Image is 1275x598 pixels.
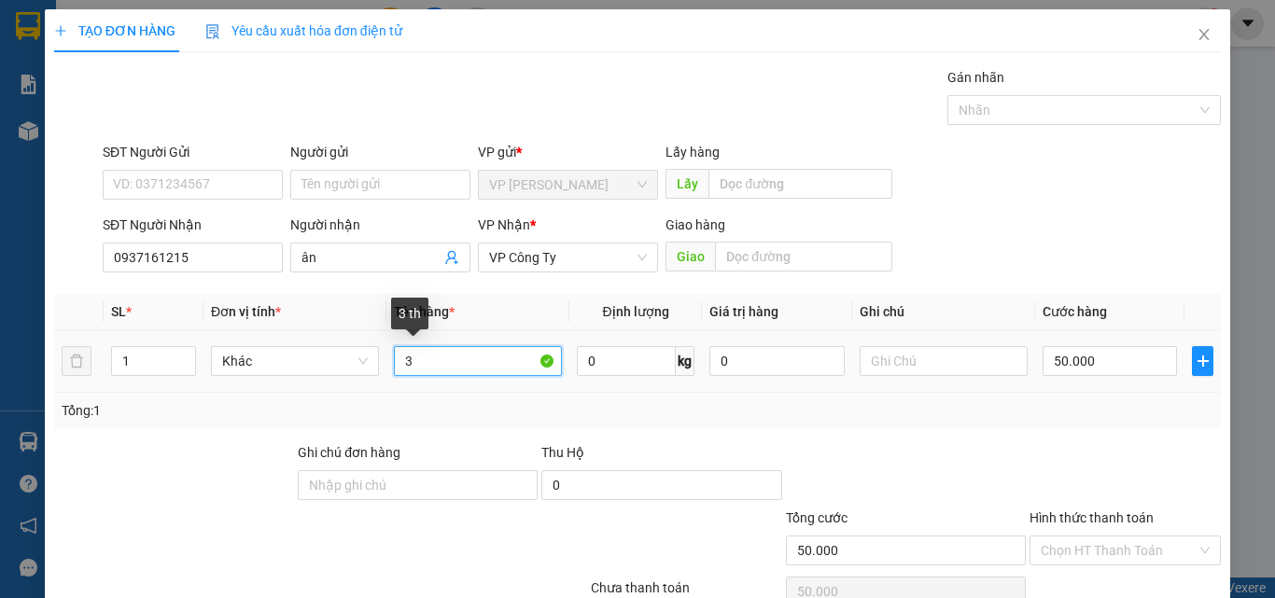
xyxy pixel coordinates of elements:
span: Giao hàng [666,217,725,232]
span: Đơn vị tính [211,304,281,319]
div: SĐT Người Nhận [103,215,283,235]
div: 3 th [391,298,428,329]
span: Tổng cước [786,510,848,525]
button: delete [62,346,91,376]
label: Hình thức thanh toán [1030,510,1154,525]
button: plus [1192,346,1213,376]
div: VP gửi [478,142,658,162]
span: Giá trị hàng [709,304,778,319]
button: Close [1178,9,1230,62]
span: Định lượng [602,304,668,319]
span: Khác [222,347,368,375]
span: SL [111,304,126,319]
div: SĐT Người Gửi [103,142,283,162]
span: VP Tân Bình [489,171,647,199]
input: VD: Bàn, Ghế [394,346,562,376]
span: Giao [666,242,715,271]
span: Lấy [666,169,708,199]
span: VP Công Ty [489,243,647,271]
span: Tên hàng [394,304,455,319]
input: 0 [709,346,844,376]
span: TẠO ĐƠN HÀNG [54,23,175,38]
span: close [1197,27,1212,42]
span: kg [676,346,694,376]
span: Thu Hộ [541,445,584,460]
div: Người nhận [290,215,470,235]
label: Ghi chú đơn hàng [298,445,400,460]
span: user-add [444,250,459,265]
span: Cước hàng [1043,304,1107,319]
span: Lấy hàng [666,145,720,160]
th: Ghi chú [852,294,1035,330]
img: icon [205,24,220,39]
span: VP Nhận [478,217,530,232]
div: Người gửi [290,142,470,162]
span: plus [54,24,67,37]
label: Gán nhãn [947,70,1004,85]
input: Ghi Chú [860,346,1028,376]
input: Ghi chú đơn hàng [298,470,538,500]
div: Tổng: 1 [62,400,494,421]
input: Dọc đường [708,169,892,199]
span: plus [1193,354,1212,369]
span: Yêu cầu xuất hóa đơn điện tử [205,23,402,38]
input: Dọc đường [715,242,892,271]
